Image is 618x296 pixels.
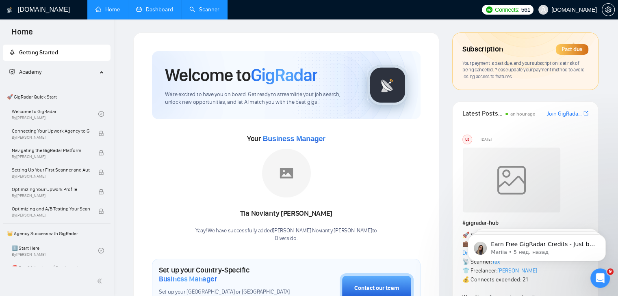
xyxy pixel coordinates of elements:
span: double-left [97,277,105,285]
img: placeholder.png [262,149,311,197]
a: Welcome to GigRadarBy[PERSON_NAME] [12,105,98,123]
span: Connecting Your Upwork Agency to GigRadar [12,127,90,135]
span: By [PERSON_NAME] [12,174,90,179]
span: ⛔ Top 3 Mistakes of Pro Agencies [12,264,90,272]
div: Yaay! We have successfully added [PERSON_NAME] Novianty [PERSON_NAME] to [195,227,377,242]
span: Academy [9,69,41,75]
a: dashboardDashboard [136,6,173,13]
span: 🚀 GigRadar Quick Start [4,89,110,105]
span: 561 [521,5,530,14]
span: rocket [9,49,15,55]
span: Setting Up Your First Scanner and Auto-Bidder [12,166,90,174]
h1: Welcome to [165,64,317,86]
span: By [PERSON_NAME] [12,213,90,218]
img: weqQh+iSagEgQAAAABJRU5ErkJggg== [463,148,560,212]
span: [DATE] [481,136,492,143]
span: Your payment is past due, and your subscription is at risk of being canceled. Please update your ... [462,60,585,79]
span: 👑 Agency Success with GigRadar [4,225,110,242]
span: lock [98,189,104,195]
a: searchScanner [189,6,219,13]
span: By [PERSON_NAME] [12,135,90,140]
span: lock [98,131,104,136]
span: Connects: [495,5,519,14]
a: export [583,109,588,117]
span: We're excited to have you on board. Get ready to streamline your job search, unlock new opportuni... [165,91,354,106]
span: setting [602,6,614,13]
iframe: Intercom notifications сообщение [455,217,618,274]
h1: Set up your Country-Specific [159,266,299,283]
span: lock [98,169,104,175]
span: Subscription [462,43,503,56]
span: GigRadar [251,64,317,86]
span: Latest Posts from the GigRadar Community [462,108,503,118]
a: Join GigRadar Slack Community [546,109,582,118]
span: Home [5,26,39,43]
div: Past due [556,44,588,55]
span: fund-projection-screen [9,69,15,75]
iframe: Intercom live chat [590,268,610,288]
span: check-circle [98,111,104,117]
a: setting [602,6,615,13]
p: Diversido . [195,235,377,242]
span: Optimizing Your Upwork Profile [12,185,90,193]
a: homeHome [95,6,120,13]
div: Contact our team [354,284,399,293]
span: check-circle [98,248,104,253]
span: lock [98,150,104,156]
span: Academy [19,69,41,75]
img: gigradar-logo.png [367,65,408,105]
span: lock [98,208,104,214]
span: By [PERSON_NAME] [12,154,90,159]
img: logo [7,4,13,17]
li: Getting Started [3,45,111,61]
span: Business Manager [262,135,325,143]
img: upwork-logo.png [486,6,492,13]
span: Business Manager [159,275,217,283]
div: Tia Novianty [PERSON_NAME] [195,207,377,221]
span: an hour ago [510,111,536,117]
div: US [463,135,472,144]
span: Your [247,134,325,143]
span: Navigating the GigRadar Platform [12,146,90,154]
span: Optimizing and A/B Testing Your Scanner for Better Results [12,205,90,213]
span: By [PERSON_NAME] [12,193,90,198]
span: user [540,7,546,13]
button: setting [602,3,615,16]
a: 1️⃣ Start HereBy[PERSON_NAME] [12,242,98,260]
span: Getting Started [19,49,58,56]
span: 9 [607,268,614,275]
